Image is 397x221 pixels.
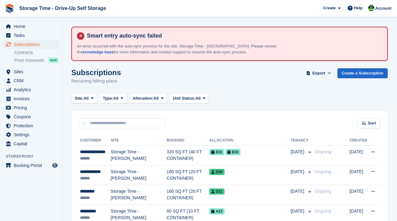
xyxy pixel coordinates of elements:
td: Storage Time - [PERSON_NAME] [111,146,167,165]
p: Recurring billing plans [71,78,121,85]
th: Tenancy [291,136,312,146]
span: All [83,95,89,101]
span: D08 [209,169,225,175]
span: [DATE] [291,149,306,155]
img: stora-icon-8386f47178a22dfd0bd8f6a31ec36ba5ce8667c1dd55bd0f319d3a0aa187defe.svg [5,4,14,13]
th: Site [111,136,167,146]
span: Site: [75,95,83,101]
span: Invoices [14,94,51,103]
button: Unit Status: All [169,93,209,103]
a: Storage Time - Drive-Up Self Storage [17,3,109,13]
span: All [195,95,201,101]
span: Create [323,5,336,11]
td: Storage Time - [PERSON_NAME] [111,185,167,205]
a: Contracts [14,50,59,56]
a: menu [3,31,59,40]
span: Subscriptions [14,40,51,49]
a: menu [3,121,59,130]
span: Unit Status: [173,95,195,101]
span: Capital [14,139,51,148]
span: [DATE] [291,188,306,195]
th: Allocation [209,136,291,146]
span: Export [312,70,325,76]
span: Analytics [14,85,51,94]
a: menu [3,67,59,76]
span: Allocation: [133,95,154,101]
span: Ongoing [315,189,331,194]
span: A23 [209,208,225,214]
span: D21 [209,188,225,195]
div: NEW [48,57,59,63]
td: 160 SQ FT (20 FT CONTAINER) [167,185,209,205]
span: Coupons [14,112,51,121]
span: All [154,95,159,101]
span: CRM [14,76,51,85]
a: menu [3,40,59,49]
td: [DATE] [350,165,367,185]
a: Price increases NEW [14,57,59,64]
span: All [113,95,118,101]
img: Laaibah Sarwar [368,5,374,11]
span: Account [375,5,391,11]
td: 320 SQ FT (40 FT CONTAINER) [167,146,209,165]
button: Type: All [100,93,127,103]
span: [DATE] [291,169,306,175]
span: Sites [14,67,51,76]
span: Protection [14,121,51,130]
a: menu [3,94,59,103]
td: 160 SQ FT (20 FT CONTAINER) [167,165,209,185]
a: menu [3,161,59,170]
span: Tasks [14,31,51,40]
h4: Smart entry auto-sync failed [84,32,382,39]
span: Help [354,5,363,11]
span: Home [14,22,51,31]
th: Customer [79,136,111,146]
span: E02 [209,149,224,155]
th: Created [350,136,367,146]
h1: Subscriptions [71,68,121,77]
button: Site: All [71,93,97,103]
span: Settings [14,130,51,139]
span: Ongoing [315,209,331,214]
span: Sort [368,120,376,126]
a: menu [3,112,59,121]
span: Storefront [6,153,62,160]
a: menu [3,103,59,112]
p: An error occurred with the auto-sync process for the site: Storage Time - [GEOGRAPHIC_DATA]. Plea... [77,43,294,55]
span: Ongoing [315,149,331,154]
th: Booking [167,136,209,146]
a: knowledge base [83,50,114,54]
a: menu [3,22,59,31]
a: Create a Subscription [337,68,388,79]
span: Ongoing [315,169,331,174]
a: menu [3,139,59,148]
span: Booking Portal [14,161,51,170]
span: Price increases [14,57,44,63]
a: menu [3,76,59,85]
span: Type: [103,95,114,101]
span: E03 [225,149,240,155]
a: menu [3,85,59,94]
button: Allocation: All [129,93,167,103]
span: Pricing [14,103,51,112]
a: Preview store [51,162,59,169]
a: menu [3,130,59,139]
td: Storage Time - [PERSON_NAME] [111,165,167,185]
span: [DATE] [291,208,306,214]
button: Export [305,68,332,79]
td: [DATE] [350,146,367,165]
td: [DATE] [350,185,367,205]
